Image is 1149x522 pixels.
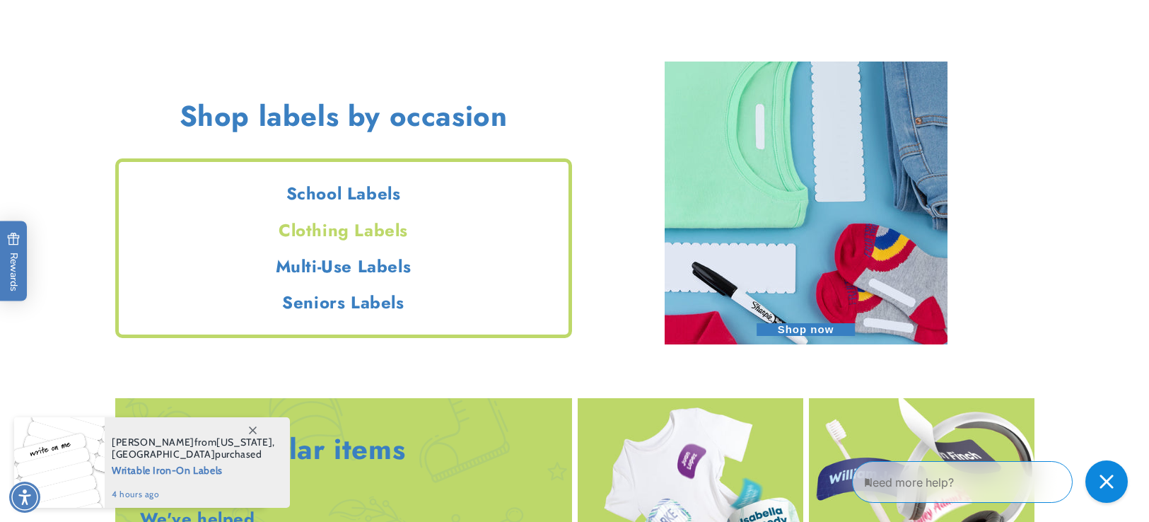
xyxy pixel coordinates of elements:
h2: Shop labels by occasion [180,98,508,134]
span: Shop now [757,323,856,336]
h2: Clothing Labels [119,219,568,241]
span: 4 hours ago [112,488,275,501]
h2: Multi-Use Labels [119,255,568,277]
img: Clothing labels collection [665,62,947,344]
span: Writable Iron-On Labels [112,460,275,478]
span: Rewards [7,233,21,291]
a: Shop now [665,62,947,352]
h2: Seniors Labels [119,291,568,313]
span: [GEOGRAPHIC_DATA] [112,448,215,460]
div: Accessibility Menu [9,482,40,513]
h2: School Labels [119,182,568,204]
span: [US_STATE] [216,436,272,448]
span: from , purchased [112,436,275,460]
iframe: Gorgias Floating Chat [852,456,1135,508]
span: [PERSON_NAME] [112,436,194,448]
